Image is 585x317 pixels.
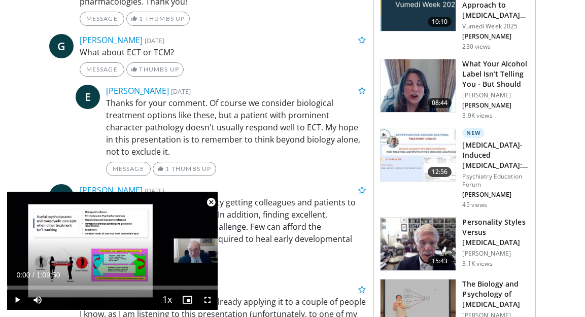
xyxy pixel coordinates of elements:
[380,59,529,120] a: 08:44 What Your Alcohol Label Isn’t Telling You - But Should [PERSON_NAME] [PERSON_NAME] 3.9K views
[462,32,529,41] p: [PERSON_NAME]
[139,15,143,22] span: 1
[462,201,487,209] p: 45 views
[106,162,151,176] a: Message
[428,98,452,108] span: 08:44
[462,250,529,258] p: [PERSON_NAME]
[462,43,491,51] p: 230 views
[80,185,143,196] a: [PERSON_NAME]
[177,290,197,310] button: Enable picture-in-picture mode
[428,256,452,266] span: 15:43
[201,192,221,213] button: Close
[462,59,529,89] h3: What Your Alcohol Label Isn’t Telling You - But Should
[37,271,60,279] span: 1:09:50
[462,172,529,189] p: Psychiatry Education Forum
[462,128,485,138] p: New
[462,112,492,120] p: 3.9K views
[80,34,143,46] a: [PERSON_NAME]
[171,87,191,96] small: [DATE]
[381,59,456,112] img: 09bfd019-53f6-42aa-b76c-a75434d8b29a.150x105_q85_crop-smart_upscale.jpg
[381,128,456,181] img: acc69c91-7912-4bad-b845-5f898388c7b9.150x105_q85_crop-smart_upscale.jpg
[462,91,529,99] p: [PERSON_NAME]
[381,218,456,270] img: 8bb3fa12-babb-40ea-879a-3a97d6c50055.150x105_q85_crop-smart_upscale.jpg
[106,97,366,158] p: Thanks for your comment. Of course we consider biological treatment options like these, but a pat...
[106,85,169,96] a: [PERSON_NAME]
[7,290,27,310] button: Play
[462,279,529,309] h3: The Biology and Psychology of [MEDICAL_DATA]
[80,62,124,77] a: Message
[157,290,177,310] button: Playback Rate
[145,36,164,45] small: [DATE]
[380,217,529,271] a: 15:43 Personality Styles Versus [MEDICAL_DATA] [PERSON_NAME] 3.1K views
[462,140,529,170] h3: [MEDICAL_DATA]-Induced [MEDICAL_DATA]: 6 Treatment Options
[80,12,124,26] a: Message
[145,186,164,195] small: [DATE]
[126,12,190,26] a: 1 Thumbs Up
[428,17,452,27] span: 10:10
[165,165,169,172] span: 1
[16,271,30,279] span: 0:00
[7,192,218,310] video-js: Video Player
[462,217,529,248] h3: Personality Styles Versus [MEDICAL_DATA]
[462,191,529,199] p: [PERSON_NAME]
[49,184,74,208] a: A
[32,271,35,279] span: /
[197,290,218,310] button: Fullscreen
[462,101,529,110] p: [PERSON_NAME]
[380,128,529,209] a: 12:56 New [MEDICAL_DATA]-Induced [MEDICAL_DATA]: 6 Treatment Options Psychiatry Education Forum [...
[462,22,529,30] p: Vumedi Week 2025
[76,85,100,109] a: E
[126,62,184,77] a: Thumbs Up
[428,167,452,177] span: 12:56
[27,290,48,310] button: Mute
[462,260,492,268] p: 3.1K views
[80,196,366,257] p: I fully agree, and I have great difficulty getting colleagues and patients to understand this lev...
[153,162,216,176] a: 1 Thumbs Up
[49,34,74,58] a: G
[7,286,218,290] div: Progress Bar
[80,46,366,58] p: What about ECT or TCM?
